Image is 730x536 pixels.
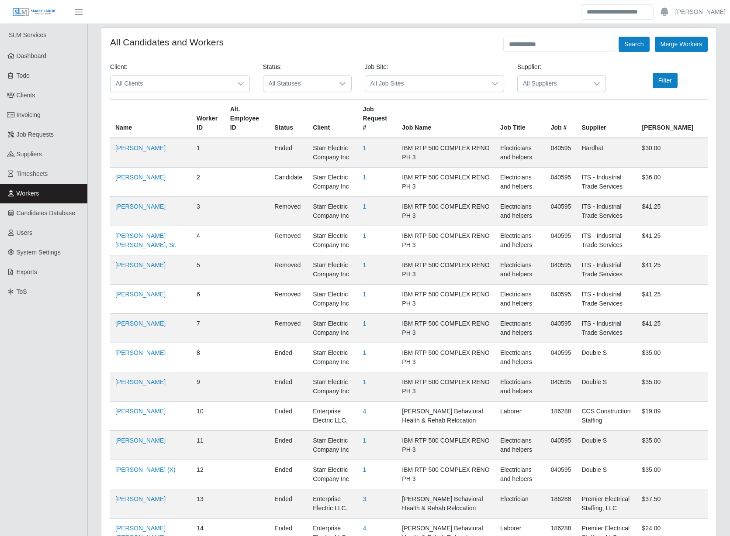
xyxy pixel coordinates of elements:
span: Dashboard [17,52,47,59]
th: Job Request # [358,100,397,138]
a: [PERSON_NAME] [115,261,166,268]
td: Laborer [495,402,546,431]
span: Workers [17,190,39,197]
input: Search [581,4,654,20]
td: $41.25 [637,197,708,226]
td: 040595 [546,255,577,285]
span: All Suppliers [518,76,588,92]
td: 040595 [546,138,577,168]
td: $35.00 [637,460,708,489]
th: Supplier [576,100,637,138]
td: Hardhat [576,138,637,168]
a: 4 [363,408,367,415]
span: Todo [17,72,30,79]
td: 1 [191,138,225,168]
td: $41.25 [637,255,708,285]
a: [PERSON_NAME] [115,203,166,210]
td: 040595 [546,314,577,343]
td: [PERSON_NAME] Behavioral Health & Rehab Relocation [397,489,495,519]
td: Double S [576,460,637,489]
h4: All Candidates and Workers [110,37,224,48]
span: SLM Services [9,31,46,38]
td: Electricians and helpers [495,372,546,402]
td: $36.00 [637,168,708,197]
td: Electricians and helpers [495,431,546,460]
td: 9 [191,372,225,402]
td: Starr Electric Company Inc [308,372,357,402]
a: [PERSON_NAME] (X) [115,466,176,473]
td: 10 [191,402,225,431]
td: Starr Electric Company Inc [308,226,357,255]
a: [PERSON_NAME] [115,291,166,298]
a: [PERSON_NAME] [115,495,166,502]
td: removed [269,255,308,285]
th: Name [110,100,191,138]
td: Starr Electric Company Inc [308,285,357,314]
img: SLM Logo [12,7,56,17]
td: ITS - Industrial Trade Services [576,197,637,226]
td: Starr Electric Company Inc [308,460,357,489]
button: Search [619,37,649,52]
td: $35.00 [637,372,708,402]
td: 4 [191,226,225,255]
a: [PERSON_NAME] [115,320,166,327]
td: $41.25 [637,314,708,343]
td: 13 [191,489,225,519]
a: 1 [363,174,367,181]
td: Starr Electric Company Inc [308,138,357,168]
a: 4 [363,525,367,532]
td: 040595 [546,431,577,460]
td: ended [269,343,308,372]
th: Job # [546,100,577,138]
label: Client: [110,62,128,72]
td: Electricians and helpers [495,314,546,343]
td: $19.89 [637,402,708,431]
td: Double S [576,343,637,372]
td: IBM RTP 500 COMPLEX RENO PH 3 [397,255,495,285]
td: Electrician [495,489,546,519]
span: Timesheets [17,170,48,177]
td: removed [269,285,308,314]
a: [PERSON_NAME] [115,144,166,151]
a: [PERSON_NAME] [675,7,726,17]
td: Electricians and helpers [495,168,546,197]
td: removed [269,226,308,255]
td: Starr Electric Company Inc [308,314,357,343]
td: Double S [576,431,637,460]
td: IBM RTP 500 COMPLEX RENO PH 3 [397,460,495,489]
td: Double S [576,372,637,402]
td: Starr Electric Company Inc [308,255,357,285]
td: $37.50 [637,489,708,519]
td: ITS - Industrial Trade Services [576,314,637,343]
td: IBM RTP 500 COMPLEX RENO PH 3 [397,431,495,460]
th: Status [269,100,308,138]
td: IBM RTP 500 COMPLEX RENO PH 3 [397,168,495,197]
button: Filter [653,73,678,88]
a: [PERSON_NAME] [PERSON_NAME], Sr. [115,232,176,248]
td: Electricians and helpers [495,255,546,285]
td: candidate [269,168,308,197]
td: ITS - Industrial Trade Services [576,226,637,255]
td: 3 [191,197,225,226]
td: Starr Electric Company Inc [308,168,357,197]
a: 1 [363,466,367,473]
a: 1 [363,144,367,151]
td: 040595 [546,197,577,226]
td: IBM RTP 500 COMPLEX RENO PH 3 [397,372,495,402]
td: IBM RTP 500 COMPLEX RENO PH 3 [397,314,495,343]
span: ToS [17,288,27,295]
td: Starr Electric Company Inc [308,197,357,226]
td: ended [269,431,308,460]
td: 12 [191,460,225,489]
a: 3 [363,495,367,502]
td: Starr Electric Company Inc [308,343,357,372]
td: $35.00 [637,343,708,372]
a: [PERSON_NAME] [115,174,166,181]
td: 186288 [546,402,577,431]
span: Candidates Database [17,210,76,216]
td: Electricians and helpers [495,460,546,489]
th: Job Title [495,100,546,138]
td: IBM RTP 500 COMPLEX RENO PH 3 [397,138,495,168]
a: 1 [363,437,367,444]
td: Electricians and helpers [495,197,546,226]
